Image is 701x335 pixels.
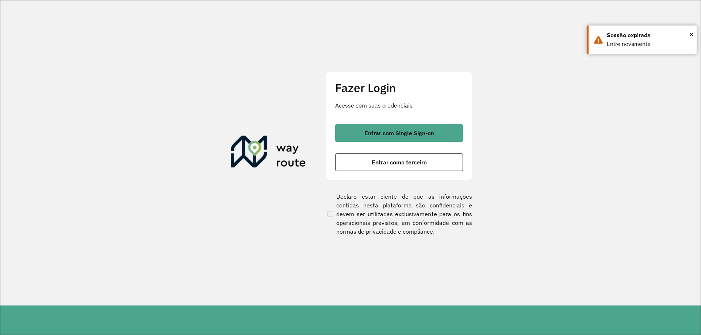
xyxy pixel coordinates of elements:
div: Sessão expirada [607,31,691,40]
h2: Fazer Login [335,81,463,95]
span: × [690,29,693,40]
p: Acesse com suas credenciais [335,101,463,110]
span: Entrar como terceiro [372,159,427,165]
button: button [335,153,463,171]
span: Entrar com Single Sign-on [364,130,434,136]
img: Roteirizador AmbevTech [231,136,306,171]
div: Entre novamente [607,40,691,48]
button: button [335,124,463,142]
button: Close [690,29,693,40]
label: Declaro estar ciente de que as informações contidas nesta plataforma são confidenciais e devem se... [326,192,472,236]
